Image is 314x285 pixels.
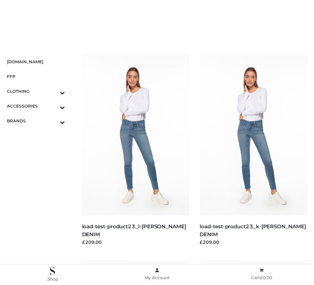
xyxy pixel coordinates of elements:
[200,239,307,245] div: £209.00
[7,84,65,99] a: CLOTHINGToggle Submenu
[251,275,272,280] span: Cart
[105,266,210,282] a: My Account
[41,113,65,128] button: Toggle Submenu
[46,276,58,282] span: .Shop
[7,99,65,113] a: ACCESSORIESToggle Submenu
[82,239,190,245] div: £209.00
[82,223,186,238] a: load-test-product23_l-[PERSON_NAME] DENIM
[7,58,65,66] span: [DOMAIN_NAME]
[50,267,55,275] img: .Shop
[209,266,314,282] a: Cart£0.00
[7,113,65,128] a: BRANDSToggle Submenu
[7,73,65,80] span: FFP
[260,275,272,280] bdi: 0.00
[145,275,170,280] span: My Account
[260,275,263,280] span: £
[7,69,65,84] a: FFP
[200,223,306,238] a: load-test-product23_k-[PERSON_NAME] DENIM
[41,84,65,99] button: Toggle Submenu
[41,99,65,113] button: Toggle Submenu
[7,117,65,125] span: BRANDS
[7,87,65,95] span: CLOTHING
[7,102,65,110] span: ACCESSORIES
[7,54,65,69] a: [DOMAIN_NAME]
